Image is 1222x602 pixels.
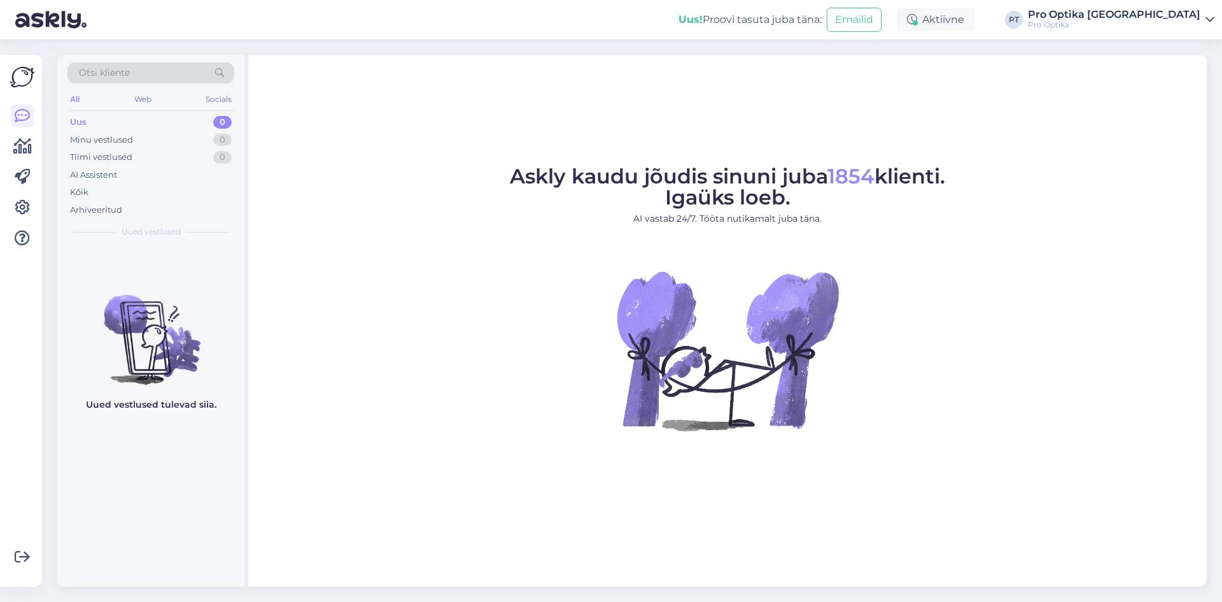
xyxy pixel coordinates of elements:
div: 0 [213,134,232,147]
div: Minu vestlused [70,134,133,147]
div: Uus [70,116,87,129]
span: Otsi kliente [79,66,130,80]
div: PT [1005,11,1023,29]
div: AI Assistent [70,169,117,182]
div: Socials [203,91,234,108]
img: Askly Logo [10,65,34,89]
a: Pro Optika [GEOGRAPHIC_DATA]Pro Optika [1028,10,1214,30]
p: Uued vestlused tulevad siia. [86,398,216,412]
div: 0 [213,116,232,129]
button: Emailid [827,8,881,32]
p: AI vastab 24/7. Tööta nutikamalt juba täna. [510,212,945,226]
img: No Chat active [613,236,842,465]
span: Askly kaudu jõudis sinuni juba klienti. Igaüks loeb. [510,164,945,210]
div: Aktiivne [897,8,974,31]
div: Web [132,91,154,108]
b: Uus! [678,13,703,25]
div: Pro Optika [1028,20,1200,30]
div: Arhiveeritud [70,204,122,217]
div: Tiimi vestlused [70,151,132,164]
div: Kõik [70,186,88,199]
span: Uued vestlused [122,226,181,238]
div: Pro Optika [GEOGRAPHIC_DATA] [1028,10,1200,20]
span: 1854 [827,164,874,189]
div: 0 [213,151,232,164]
img: No chats [57,272,244,387]
div: All [67,91,82,108]
div: Proovi tasuta juba täna: [678,12,822,27]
